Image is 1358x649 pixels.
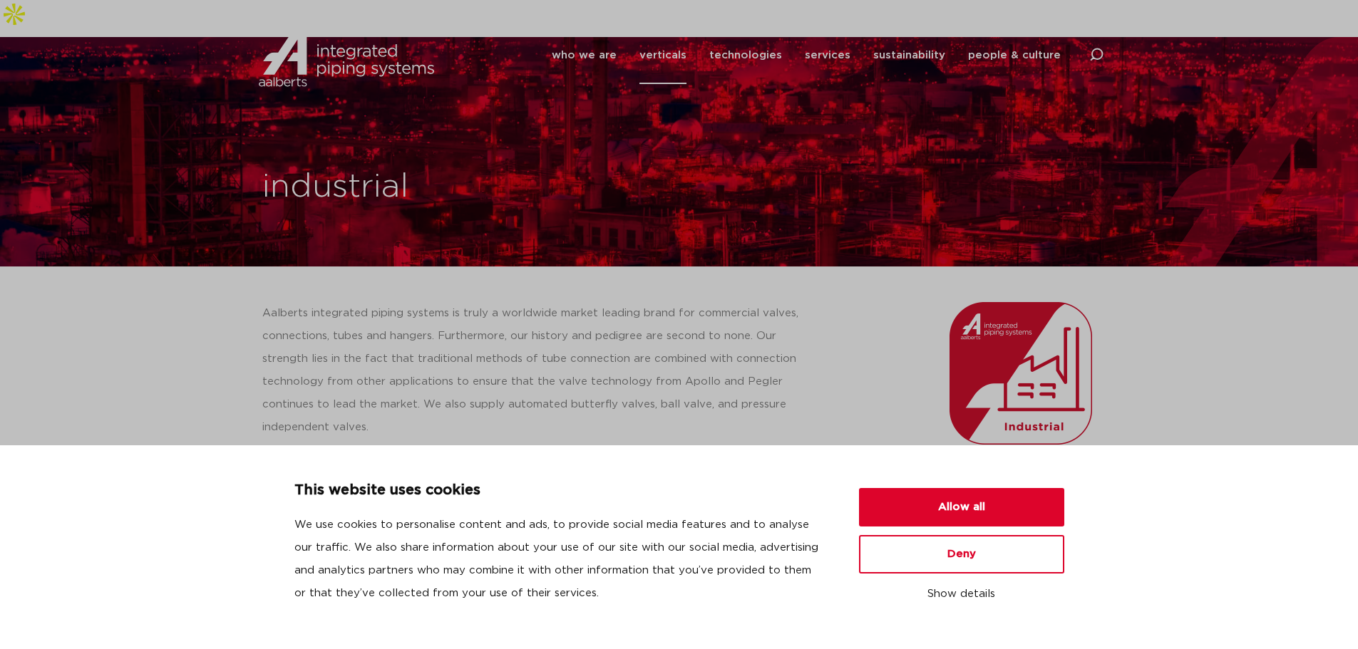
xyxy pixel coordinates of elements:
[294,514,825,605] p: We use cookies to personalise content and ads, to provide social media features and to analyse ou...
[859,488,1064,526] button: Allow all
[294,479,825,502] p: This website uses cookies
[262,165,672,210] h1: industrial
[262,302,808,439] p: Aalberts integrated piping systems is truly a worldwide market leading brand for commercial valve...
[552,26,617,84] a: who we are
[859,582,1064,606] button: Show details
[968,26,1061,84] a: people & culture
[805,26,850,84] a: services
[709,26,782,84] a: technologies
[552,26,1061,84] nav: Menu
[950,302,1092,445] img: Aalberts_IPS_icon_industrial_rgb
[639,26,686,84] a: verticals
[873,26,945,84] a: sustainability
[859,535,1064,573] button: Deny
